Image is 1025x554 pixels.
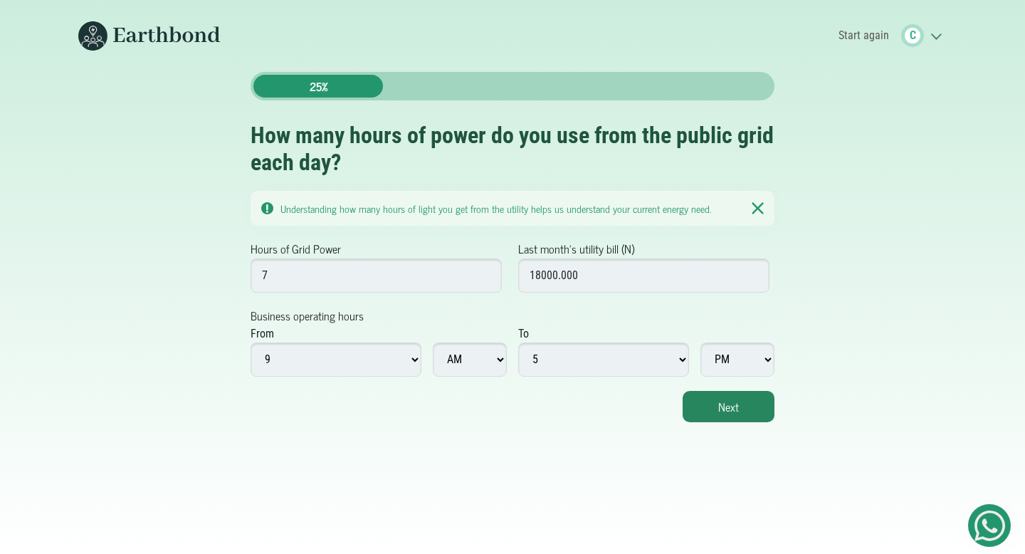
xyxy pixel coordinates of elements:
img: Get Started On Earthbond Via Whatsapp [974,511,1005,541]
label: Last month's utility bill (N) [518,240,634,257]
div: From [251,325,274,343]
input: 15000 [518,258,769,293]
img: Earthbond's long logo for desktop view [78,21,221,51]
a: Start again [834,23,894,48]
h2: How many hours of power do you use from the public grid each day? [251,122,774,177]
img: Notication Pane Caution Icon [261,202,273,214]
button: Next [683,391,774,422]
div: 25% [253,75,383,98]
small: Understanding how many hours of light you get from the utility helps us understand your current e... [280,200,711,216]
span: C [910,27,916,44]
label: Business operating hours [251,307,364,324]
label: Hours of Grid Power [251,240,341,257]
div: To [518,325,529,343]
input: 5 [251,258,502,293]
img: Notication Pane Close Icon [752,202,764,215]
